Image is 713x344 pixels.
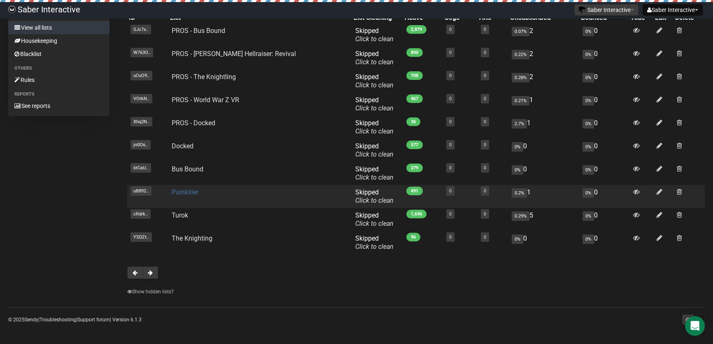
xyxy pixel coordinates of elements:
a: 0 [484,73,486,78]
button: Saber Interactive [574,4,638,16]
span: 0% [583,96,594,105]
td: 0 [579,116,629,139]
span: 890 [406,48,423,57]
span: 6tCaU.. [130,163,151,173]
span: Skipped [355,73,394,89]
a: 0 [449,96,452,101]
td: 5 [508,208,580,231]
td: 2 [508,70,580,93]
span: 708 [406,71,423,80]
span: 0% [583,50,594,59]
span: 0% [583,188,594,198]
a: 0 [449,119,452,124]
a: Rules [8,73,110,87]
a: Housekeeping [8,34,110,47]
a: Click to clean [355,150,394,158]
span: 1,696 [406,210,426,218]
span: 0% [583,27,594,36]
a: Click to clean [355,127,394,135]
a: 0 [449,165,452,171]
a: 0 [449,142,452,147]
a: Click to clean [355,58,394,66]
a: 0 [484,188,486,194]
td: 0 [579,139,629,162]
span: 0% [512,165,523,175]
td: 1 [508,185,580,208]
img: ec1bccd4d48495f5e7d53d9a520ba7e5 [8,6,16,13]
span: Skipped [355,234,394,250]
span: Xhq2N.. [130,117,152,126]
span: 577 [406,140,423,149]
a: Blacklist [8,47,110,61]
a: 0 [449,50,452,55]
td: 0 [579,185,629,208]
span: 0% [583,142,594,152]
a: Support forum [77,317,110,323]
a: Sendy [25,317,38,323]
span: cRdrk.. [130,209,151,219]
div: Open Intercom Messenger [685,316,705,336]
span: 279 [406,164,423,172]
td: 0 [579,47,629,70]
span: 0% [512,234,523,244]
span: 0.22% [512,50,529,59]
span: W763O.. [130,48,153,57]
a: PROS - The Knightling [172,73,236,81]
a: 0 [484,50,486,55]
td: 0 [579,208,629,231]
span: Skipped [355,165,394,181]
a: 0 [449,211,452,217]
a: 0 [484,119,486,124]
a: 0 [484,142,486,147]
a: Docked [172,142,193,150]
a: Click to clean [355,173,394,181]
a: PROS - Docked [172,119,215,127]
a: Click to clean [355,197,394,204]
span: 0.07% [512,27,529,36]
a: View all lists [8,21,110,34]
td: 1 [508,93,580,116]
span: 2,879 [406,25,426,34]
span: VOtkN.. [130,94,152,103]
a: PROS - Bus Bound [172,27,225,35]
span: 0% [583,73,594,82]
span: Skipped [355,119,394,135]
span: 0.28% [512,73,529,82]
td: 0 [579,93,629,116]
span: Skipped [355,211,394,227]
a: 0 [484,96,486,101]
td: 1 [508,116,580,139]
a: The Knighting [172,234,212,242]
button: Saber Interactive [643,4,703,16]
a: 0 [484,211,486,217]
span: Skipped [355,142,394,158]
a: PROS - [PERSON_NAME] Hellraiser: Revival [172,50,296,58]
span: 0% [583,234,594,244]
a: Turok [172,211,188,219]
a: Click to clean [355,220,394,227]
span: uB892.. [130,186,151,196]
a: 0 [449,27,452,32]
td: 0 [579,23,629,47]
img: 1.png [579,6,585,13]
span: 0% [512,142,523,152]
a: Bus Bound [172,165,203,173]
span: 0.2% [512,188,527,198]
span: Skipped [355,188,394,204]
td: 0 [579,70,629,93]
td: 2 [508,23,580,47]
a: Click to clean [355,104,394,112]
span: 467 [406,94,423,103]
a: Click to clean [355,35,394,43]
span: Skipped [355,50,394,66]
span: SJc7x.. [130,25,151,34]
td: 2 [508,47,580,70]
span: Skipped [355,27,394,43]
li: Others [8,63,110,73]
td: 0 [508,231,580,254]
p: © 2025 | | | Version 6.1.3 [8,315,142,324]
span: 0% [583,165,594,175]
a: Click to clean [355,243,394,250]
a: 0 [484,234,486,240]
a: Show hidden lists? [127,289,174,295]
